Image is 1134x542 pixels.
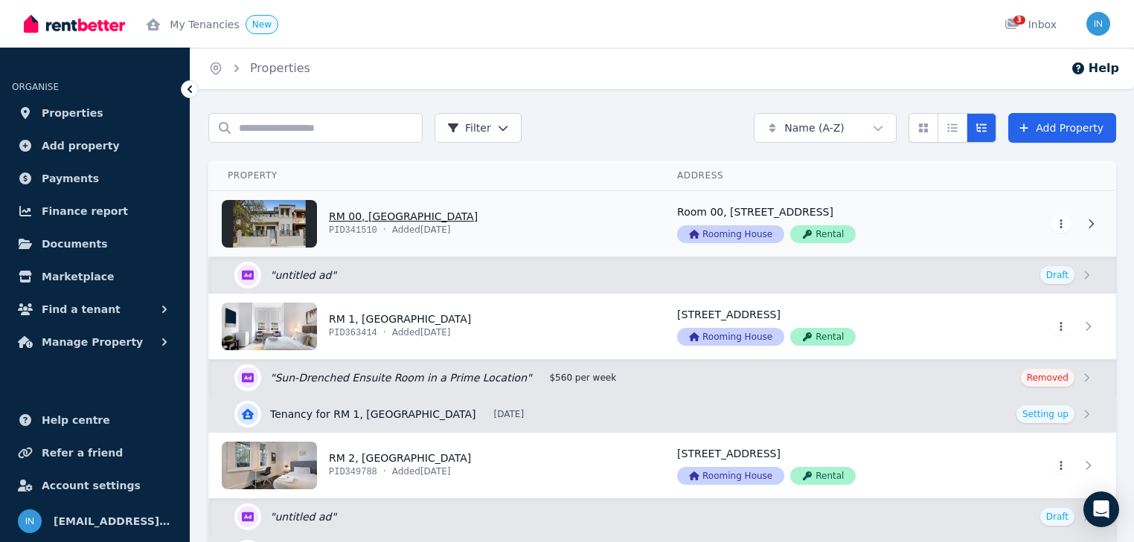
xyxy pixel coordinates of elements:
[909,113,996,143] div: View options
[211,257,1116,293] a: Edit listing:
[24,13,125,35] img: RentBetter
[1008,113,1116,143] a: Add Property
[909,113,938,143] button: Card view
[42,411,110,429] span: Help centre
[42,202,128,220] span: Finance report
[12,471,178,500] a: Account settings
[12,196,178,226] a: Finance report
[42,137,120,155] span: Add property
[1051,456,1071,474] button: More options
[12,164,178,193] a: Payments
[42,444,123,462] span: Refer a friend
[1051,215,1071,233] button: More options
[659,161,988,191] th: Address
[1005,17,1057,32] div: Inbox
[754,113,897,143] button: Name (A-Z)
[252,19,272,30] span: New
[988,191,1116,257] a: View details for RM 00, 4 Park Parade
[12,98,178,128] a: Properties
[12,262,178,291] a: Marketplace
[12,405,178,435] a: Help centre
[1051,317,1071,335] button: More options
[1083,491,1119,527] div: Open Intercom Messenger
[42,104,103,122] span: Properties
[1086,12,1110,36] img: info@museliving.com.au
[211,499,1116,535] a: Edit listing:
[659,191,988,257] a: View details for RM 00, 4 Park Parade
[659,433,988,498] a: View details for RM 2, 4 Park Parade
[12,438,178,468] a: Refer a friend
[435,113,522,143] button: Filter
[12,131,178,161] a: Add property
[938,113,967,143] button: Compact list view
[210,161,660,191] th: Property
[42,170,99,187] span: Payments
[967,113,996,143] button: Expanded list view
[211,396,1116,432] a: View details for Tenancy for RM 1, 4 Park Parade
[12,82,59,92] span: ORGANISE
[1071,59,1119,77] button: Help
[42,477,141,494] span: Account settings
[210,294,659,359] a: View details for RM 1, 4 Park Parade
[250,61,310,75] a: Properties
[659,294,988,359] a: View details for RM 1, 4 Park Parade
[1013,16,1025,25] span: 3
[42,268,114,285] span: Marketplace
[42,300,121,318] span: Find a tenant
[210,433,659,498] a: View details for RM 2, 4 Park Parade
[988,294,1116,359] a: View details for RM 1, 4 Park Parade
[12,294,178,324] button: Find a tenant
[12,229,178,259] a: Documents
[42,235,108,253] span: Documents
[190,48,328,89] nav: Breadcrumb
[42,333,143,351] span: Manage Property
[12,327,178,357] button: Manage Property
[988,433,1116,498] a: View details for RM 2, 4 Park Parade
[784,120,845,135] span: Name (A-Z)
[54,512,172,530] span: [EMAIL_ADDRESS][DOMAIN_NAME]
[447,120,491,135] span: Filter
[210,191,659,257] a: View details for RM 00, 4 Park Parade
[18,509,42,533] img: info@museliving.com.au
[211,360,1116,396] a: Edit listing: Sun-Drenched Ensuite Room in a Prime Location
